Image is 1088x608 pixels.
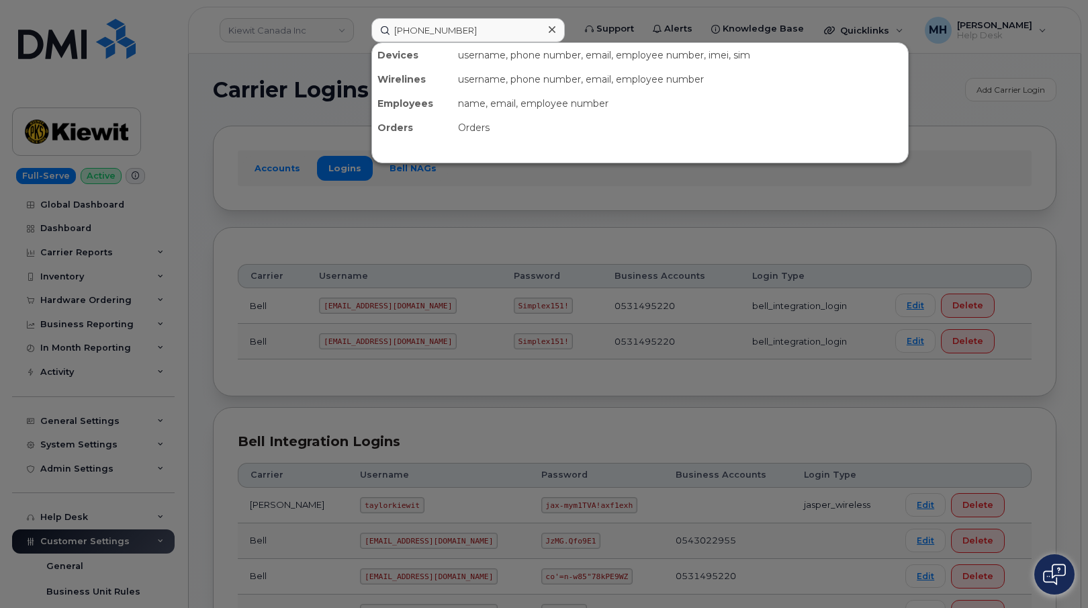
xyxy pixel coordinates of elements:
[372,43,453,67] div: Devices
[453,43,908,67] div: username, phone number, email, employee number, imei, sim
[1043,564,1066,585] img: Open chat
[372,67,453,91] div: Wirelines
[453,116,908,140] div: Orders
[372,116,453,140] div: Orders
[453,91,908,116] div: name, email, employee number
[453,67,908,91] div: username, phone number, email, employee number
[372,91,453,116] div: Employees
